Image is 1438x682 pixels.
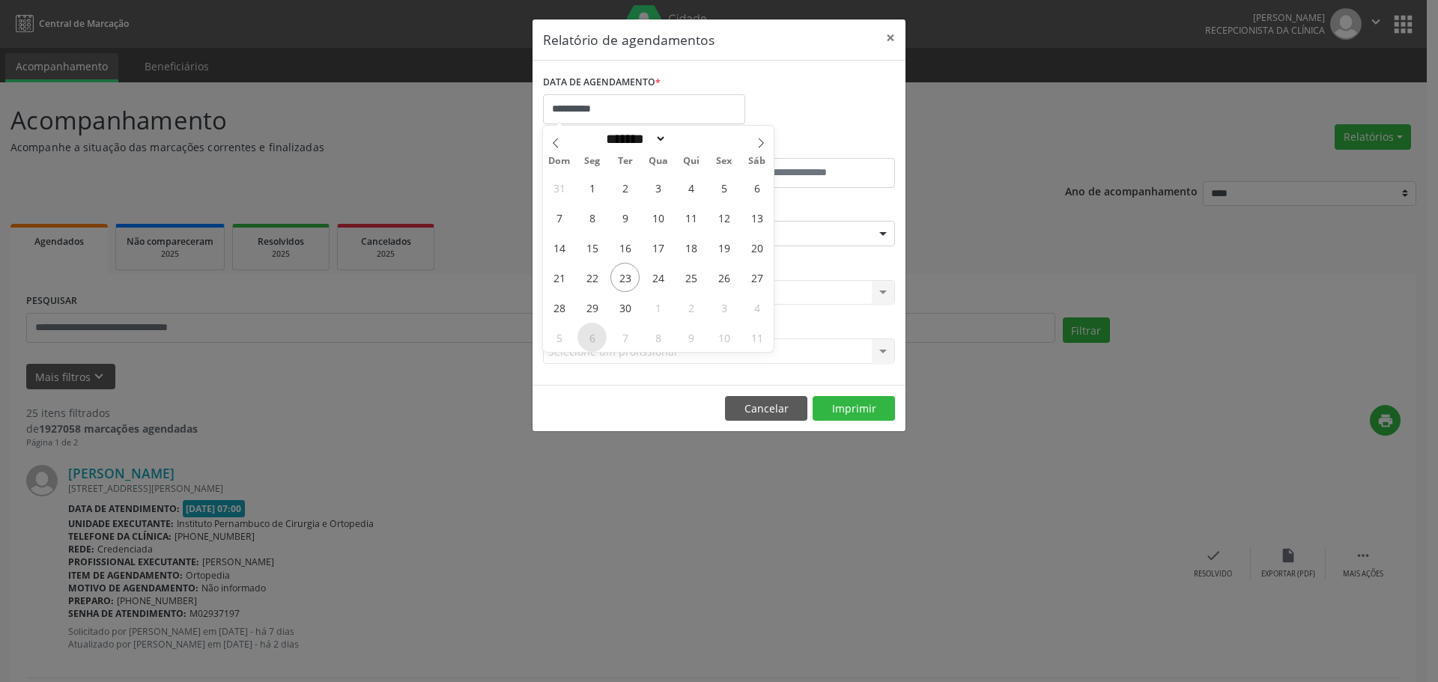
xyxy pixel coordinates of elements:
[723,135,895,158] label: ATÉ
[709,323,738,352] span: Outubro 10, 2025
[643,203,673,232] span: Setembro 10, 2025
[610,263,640,292] span: Setembro 23, 2025
[676,323,706,352] span: Outubro 9, 2025
[544,203,574,232] span: Setembro 7, 2025
[643,233,673,262] span: Setembro 17, 2025
[709,263,738,292] span: Setembro 26, 2025
[577,263,607,292] span: Setembro 22, 2025
[577,293,607,322] span: Setembro 29, 2025
[709,173,738,202] span: Setembro 5, 2025
[675,156,708,166] span: Qui
[813,396,895,421] button: Imprimir
[676,293,706,322] span: Outubro 2, 2025
[643,293,673,322] span: Outubro 1, 2025
[709,293,738,322] span: Outubro 3, 2025
[544,233,574,262] span: Setembro 14, 2025
[725,396,807,421] button: Cancelar
[544,263,574,292] span: Setembro 21, 2025
[742,203,771,232] span: Setembro 13, 2025
[543,71,661,94] label: DATA DE AGENDAMENTO
[667,131,716,147] input: Year
[708,156,741,166] span: Sex
[676,173,706,202] span: Setembro 4, 2025
[577,233,607,262] span: Setembro 15, 2025
[643,263,673,292] span: Setembro 24, 2025
[742,263,771,292] span: Setembro 27, 2025
[610,173,640,202] span: Setembro 2, 2025
[609,156,642,166] span: Ter
[610,293,640,322] span: Setembro 30, 2025
[543,30,715,49] h5: Relatório de agendamentos
[709,233,738,262] span: Setembro 19, 2025
[610,203,640,232] span: Setembro 9, 2025
[543,156,576,166] span: Dom
[742,233,771,262] span: Setembro 20, 2025
[709,203,738,232] span: Setembro 12, 2025
[676,233,706,262] span: Setembro 18, 2025
[741,156,774,166] span: Sáb
[577,173,607,202] span: Setembro 1, 2025
[676,263,706,292] span: Setembro 25, 2025
[742,293,771,322] span: Outubro 4, 2025
[577,203,607,232] span: Setembro 8, 2025
[642,156,675,166] span: Qua
[544,323,574,352] span: Outubro 5, 2025
[544,293,574,322] span: Setembro 28, 2025
[601,131,667,147] select: Month
[577,323,607,352] span: Outubro 6, 2025
[576,156,609,166] span: Seg
[544,173,574,202] span: Agosto 31, 2025
[643,323,673,352] span: Outubro 8, 2025
[643,173,673,202] span: Setembro 3, 2025
[610,323,640,352] span: Outubro 7, 2025
[610,233,640,262] span: Setembro 16, 2025
[742,173,771,202] span: Setembro 6, 2025
[876,19,905,56] button: Close
[676,203,706,232] span: Setembro 11, 2025
[742,323,771,352] span: Outubro 11, 2025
